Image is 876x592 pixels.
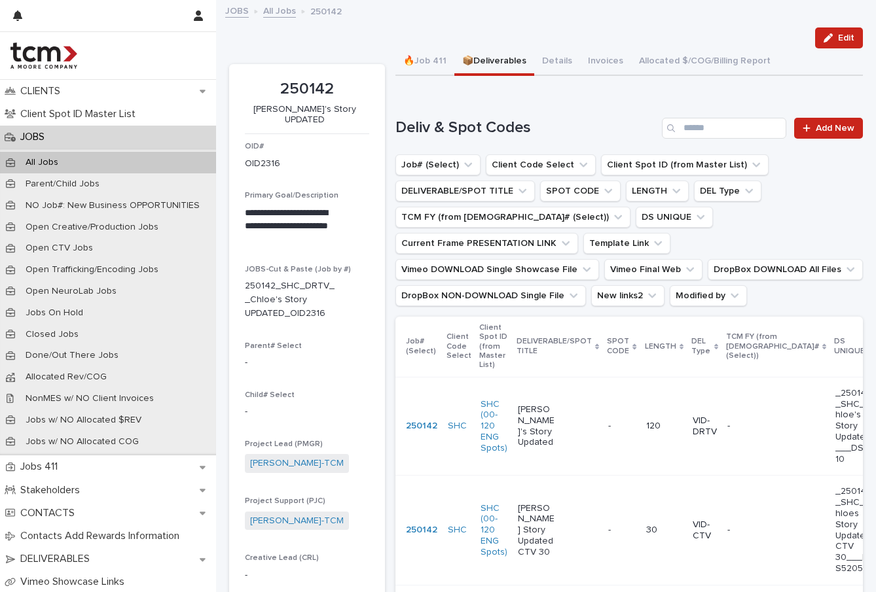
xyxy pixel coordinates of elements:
[15,507,85,519] p: CONTACTS
[15,200,210,211] p: NO Job#: New Business OPPORTUNITIES
[838,33,854,43] span: Edit
[631,48,778,76] button: Allocated $/COG/Billing Report
[691,334,711,358] p: DEL Type
[15,264,169,275] p: Open Trafficking/Encoding Jobs
[245,104,364,126] p: [PERSON_NAME]'s Story UPDATED
[245,342,302,350] span: Parent# Select
[15,415,152,426] p: Jobs w/ NO Allocated $REV
[406,334,439,358] p: Job# (Select)
[395,48,454,76] button: 🔥Job 411
[583,233,670,254] button: Template Link
[454,48,534,76] button: 📦Deliverables
[726,330,819,363] p: TCM FY (from [DEMOGRAPHIC_DATA]# (Select))
[15,436,149,447] p: Jobs w/ NO Allocated COG
[395,233,578,254] button: Current Frame PRESENTATION LINK
[481,503,507,558] a: SHC (00-120 ENG Spots)
[15,484,90,496] p: Stakeholders
[15,576,135,588] p: Vimeo Showcase Links
[601,154,769,175] button: Client Spot ID (from Master List)
[518,503,557,558] p: [PERSON_NAME] Story Updated CTV 30
[481,399,507,454] a: SHC (00-120 ENG Spots)
[245,568,369,582] p: -
[694,181,761,201] button: DEL Type
[591,285,665,306] button: New links2
[15,179,110,190] p: Parent/Child Jobs
[447,330,471,363] p: Client Code Select
[646,421,682,432] p: 120
[518,404,557,448] p: [PERSON_NAME]'s Story Updated
[727,525,766,536] p: -
[534,48,580,76] button: Details
[448,421,467,432] a: SHC
[395,285,586,306] button: DropBox NON-DOWNLOAD Single File
[15,329,89,340] p: Closed Jobs
[250,457,344,470] a: [PERSON_NAME]-TCM
[646,525,682,536] p: 30
[626,181,689,201] button: LENGTH
[245,497,325,505] span: Project Support (PJC)
[15,131,55,143] p: JOBS
[517,334,592,358] p: DELIVERABLE/SPOT TITLE
[245,356,369,370] p: -
[662,118,786,139] input: Search
[245,440,323,448] span: Project Lead (PMGR)
[245,266,351,273] span: JOBS-Cut & Paste (Job by #)
[15,393,164,404] p: NonMES w/ NO Client Invoices
[15,222,169,233] p: Open Creative/Production Jobs
[693,519,717,542] p: VID-CTV
[10,43,77,69] img: 4hMmSqQkux38exxPVZHQ
[486,154,596,175] button: Client Code Select
[834,334,868,358] p: DS UNIQUE
[670,285,747,306] button: Modified by
[245,279,338,320] p: 250142_SHC_DRTV__Chloe's Story UPDATED_OID2316
[636,207,713,228] button: DS UNIQUE
[15,553,100,565] p: DELIVERABLES
[479,321,509,373] p: Client Spot ID (from Master List)
[645,340,676,354] p: LENGTH
[15,157,69,168] p: All Jobs
[395,118,657,137] h1: Deliv & Spot Codes
[580,48,631,76] button: Invoices
[395,259,599,280] button: Vimeo DOWNLOAD Single Showcase File
[245,391,295,399] span: Child# Select
[245,192,338,200] span: Primary Goal/Description
[608,522,613,536] p: -
[245,554,319,562] span: Creative Lead (CRL)
[540,181,621,201] button: SPOT CODE
[15,108,146,120] p: Client Spot ID Master List
[15,286,127,297] p: Open NeuroLab Jobs
[15,530,190,542] p: Contacts Add Rewards Information
[15,307,94,319] p: Jobs On Hold
[245,143,264,150] span: OID#
[15,372,117,383] p: Allocated Rev/COG
[406,525,437,536] a: 250142
[815,27,863,48] button: Edit
[693,415,717,438] p: VID-DRTV
[15,461,68,473] p: Jobs 411
[245,157,280,171] p: OID2316
[708,259,863,280] button: DropBox DOWNLOAD All Files
[608,418,613,432] p: -
[607,334,629,358] p: SPOT CODE
[263,3,296,18] a: All Jobs
[794,118,863,139] a: Add New
[448,525,467,536] a: SHC
[250,514,344,528] a: [PERSON_NAME]-TCM
[310,3,342,18] p: 250142
[604,259,703,280] button: Vimeo Final Web
[835,486,874,574] p: _250142_SHC_Chloes Story Updated CTV 30___DS5205
[245,405,369,419] p: -
[406,421,437,432] a: 250142
[816,124,854,133] span: Add New
[15,350,129,361] p: Done/Out There Jobs
[835,388,874,465] p: _250142_SHC_Chloe's Story Updated___DS5110
[395,207,630,228] button: TCM FY (from Job# (Select))
[727,421,766,432] p: -
[395,154,481,175] button: Job# (Select)
[15,243,103,254] p: Open CTV Jobs
[15,85,71,97] p: CLIENTS
[245,80,369,99] p: 250142
[395,181,535,201] button: DELIVERABLE/SPOT TITLE
[225,3,249,18] a: JOBS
